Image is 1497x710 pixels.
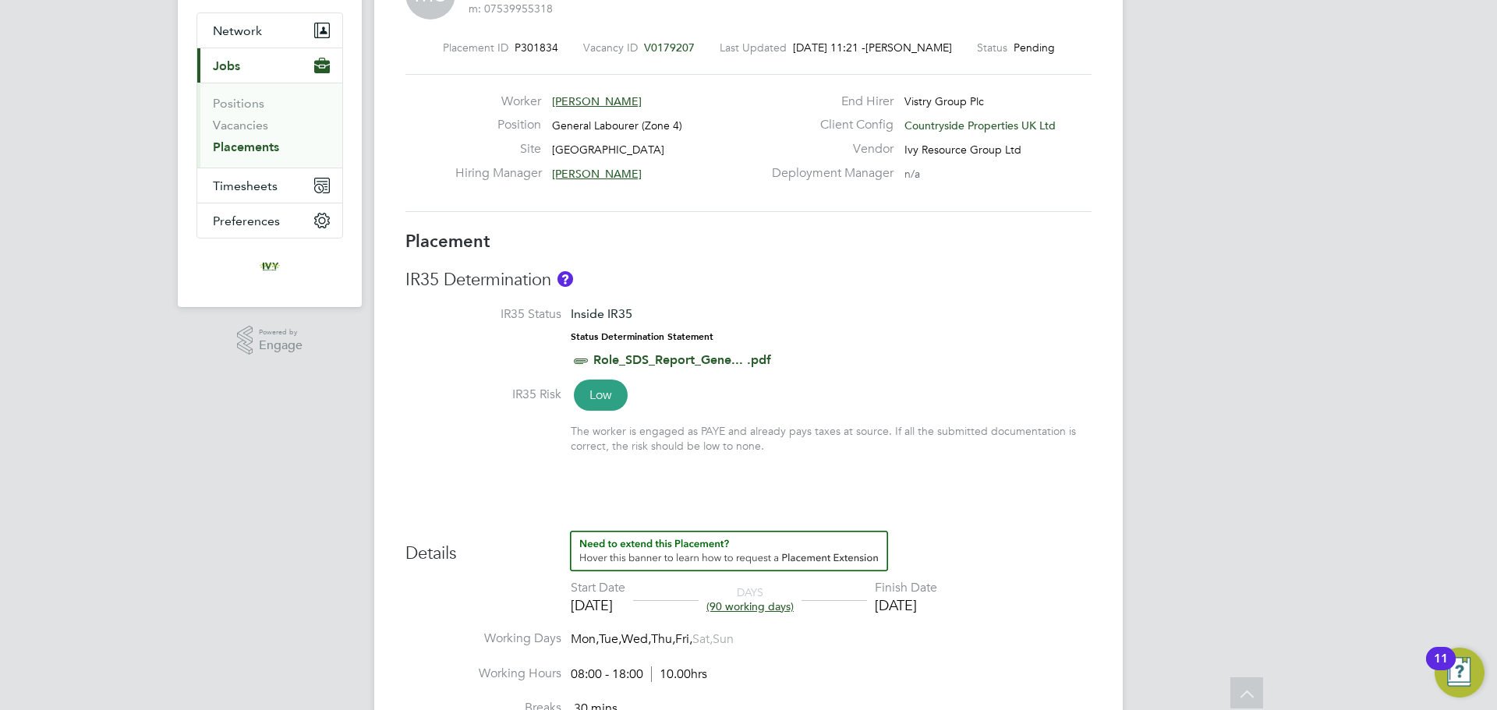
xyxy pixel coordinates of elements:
[865,41,952,55] span: [PERSON_NAME]
[904,167,920,181] span: n/a
[706,599,794,613] span: (90 working days)
[405,531,1092,565] h3: Details
[583,41,638,55] label: Vacancy ID
[197,203,342,238] button: Preferences
[763,117,894,133] label: Client Config
[571,580,625,596] div: Start Date
[763,141,894,157] label: Vendor
[237,326,303,355] a: Powered byEngage
[405,387,561,403] label: IR35 Risk
[213,23,262,38] span: Network
[763,94,894,110] label: End Hirer
[713,631,734,647] span: Sun
[692,631,713,647] span: Sat,
[570,531,888,571] button: How to extend a Placement?
[259,326,303,339] span: Powered by
[977,41,1007,55] label: Status
[1014,41,1055,55] span: Pending
[875,596,937,614] div: [DATE]
[699,585,802,613] div: DAYS
[793,41,865,55] span: [DATE] 11:21 -
[552,94,642,108] span: [PERSON_NAME]
[720,41,787,55] label: Last Updated
[599,631,621,647] span: Tue,
[213,214,280,228] span: Preferences
[552,143,664,157] span: [GEOGRAPHIC_DATA]
[571,424,1092,452] div: The worker is engaged as PAYE and already pays taxes at source. If all the submitted documentatio...
[405,306,561,323] label: IR35 Status
[557,271,573,287] button: About IR35
[571,306,632,321] span: Inside IR35
[197,83,342,168] div: Jobs
[455,117,541,133] label: Position
[455,165,541,182] label: Hiring Manager
[904,118,1056,132] span: Countryside Properties UK Ltd
[621,631,651,647] span: Wed,
[763,165,894,182] label: Deployment Manager
[469,2,553,16] span: m: 07539955318
[1435,648,1485,698] button: Open Resource Center, 11 new notifications
[875,580,937,596] div: Finish Date
[213,58,240,73] span: Jobs
[213,118,268,132] a: Vacancies
[552,118,682,132] span: General Labourer (Zone 4)
[197,168,342,203] button: Timesheets
[455,141,541,157] label: Site
[515,41,558,55] span: P301834
[257,254,282,279] img: ivyresourcegroup-logo-retina.png
[197,48,342,83] button: Jobs
[552,167,642,181] span: [PERSON_NAME]
[593,352,771,367] a: Role_SDS_Report_Gene... .pdf
[571,331,713,342] strong: Status Determination Statement
[571,631,599,647] span: Mon,
[455,94,541,110] label: Worker
[904,94,984,108] span: Vistry Group Plc
[196,254,343,279] a: Go to home page
[405,269,1092,291] h3: IR35 Determination
[213,178,278,193] span: Timesheets
[644,41,695,55] span: V0179207
[197,13,342,48] button: Network
[443,41,508,55] label: Placement ID
[405,231,490,252] b: Placement
[651,631,675,647] span: Thu,
[574,380,628,411] span: Low
[651,666,707,682] span: 10.00hrs
[213,140,279,154] a: Placements
[904,143,1021,157] span: Ivy Resource Group Ltd
[1434,659,1448,679] div: 11
[213,96,264,111] a: Positions
[571,596,625,614] div: [DATE]
[675,631,692,647] span: Fri,
[405,631,561,647] label: Working Days
[571,666,707,683] div: 08:00 - 18:00
[259,339,303,352] span: Engage
[405,666,561,682] label: Working Hours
